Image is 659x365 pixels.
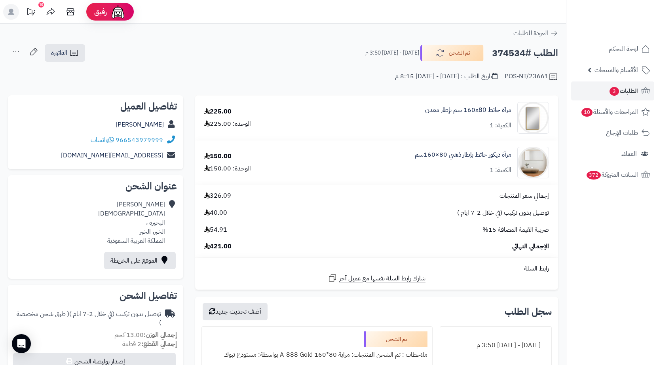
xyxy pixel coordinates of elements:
[512,242,549,251] span: الإجمالي النهائي
[609,43,638,55] span: لوحة التحكم
[482,225,549,235] span: ضريبة القيمة المضافة 15%
[204,119,251,129] div: الوحدة: 225.00
[364,331,427,347] div: تم الشحن
[104,252,176,269] a: الموقع على الخريطة
[198,264,555,273] div: رابط السلة
[606,127,638,138] span: طلبات الإرجاع
[513,28,548,38] span: العودة للطلبات
[395,72,498,81] div: تاريخ الطلب : [DATE] - [DATE] 8:15 م
[98,200,165,245] div: [PERSON_NAME] [DEMOGRAPHIC_DATA] البحيره ، الخبر، الخبر المملكة العربية السعودية
[204,152,232,161] div: 150.00
[571,40,654,59] a: لوحة التحكم
[14,310,161,328] div: توصيل بدون تركيب (في خلال 2-7 ايام )
[610,87,619,96] span: 3
[14,291,177,301] h2: تفاصيل الشحن
[513,28,558,38] a: العودة للطلبات
[621,148,637,159] span: العملاء
[581,108,593,117] span: 10
[204,164,251,173] div: الوحدة: 150.00
[518,147,549,178] img: 1753777265-1-90x90.jpg
[110,4,126,20] img: ai-face.png
[339,274,425,283] span: شارك رابط السلة نفسها مع عميل آخر
[17,309,161,328] span: ( طرق شحن مخصصة )
[51,48,67,58] span: الفاتورة
[609,85,638,96] span: الطلبات
[587,171,601,180] span: 372
[605,20,651,36] img: logo-2.png
[12,334,31,353] div: Open Intercom Messenger
[499,191,549,200] span: إجمالي سعر المنتجات
[116,135,163,145] a: 966543979999
[61,151,163,160] a: [EMAIL_ADDRESS][DOMAIN_NAME]
[141,339,177,349] strong: إجمالي القطع:
[571,165,654,184] a: السلات المتروكة372
[420,45,484,61] button: تم الشحن
[91,135,114,145] a: واتساب
[114,330,177,340] small: 13.00 كجم
[505,307,552,316] h3: سجل الطلب
[571,144,654,163] a: العملاء
[204,242,232,251] span: 421.00
[586,169,638,180] span: السلات المتروكة
[425,106,511,115] a: مرآة حائط 160x80 سم بإطار معدن
[581,106,638,117] span: المراجعات والأسئلة
[14,182,177,191] h2: عنوان الشحن
[94,7,107,17] span: رفيق
[204,107,232,116] div: 225.00
[571,102,654,121] a: المراجعات والأسئلة10
[518,102,549,134] img: 1701359355-gold160.80-90x90.jpg
[207,347,427,363] div: ملاحظات : تم الشحن المنتجات: مراية 80*160 A-888 Gold بواسطة: مستودع تبوك
[445,338,547,353] div: [DATE] - [DATE] 3:50 م
[571,123,654,142] a: طلبات الإرجاع
[122,339,177,349] small: 2 قطعة
[492,45,558,61] h2: الطلب #374534
[594,64,638,76] span: الأقسام والمنتجات
[328,273,425,283] a: شارك رابط السلة نفسها مع عميل آخر
[457,208,549,217] span: توصيل بدون تركيب (في خلال 2-7 ايام )
[204,191,231,200] span: 326.09
[204,225,227,235] span: 54.91
[415,150,511,159] a: مرآة ديكور حائط بإطار ذهبي 80×160سم
[144,330,177,340] strong: إجمالي الوزن:
[490,121,511,130] div: الكمية: 1
[365,49,419,57] small: [DATE] - [DATE] 3:50 م
[203,303,268,320] button: أضف تحديث جديد
[571,81,654,100] a: الطلبات3
[116,120,164,129] a: [PERSON_NAME]
[21,4,41,22] a: تحديثات المنصة
[490,166,511,175] div: الكمية: 1
[45,44,85,62] a: الفاتورة
[204,208,227,217] span: 40.00
[14,102,177,111] h2: تفاصيل العميل
[38,2,44,8] div: 10
[505,72,558,81] div: POS-NT/23661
